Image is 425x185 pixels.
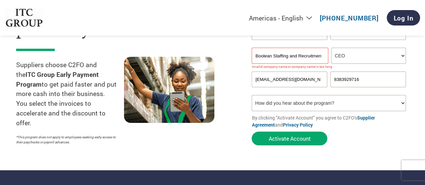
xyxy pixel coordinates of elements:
[387,10,420,26] a: Log In
[124,57,214,123] img: supply chain worker
[252,114,409,128] p: By clicking "Activate Account" you agree to C2FO's and
[252,114,375,128] a: Supplier Agreement
[320,14,379,22] a: [PHONE_NUMBER]
[330,72,406,87] input: Phone*
[252,72,327,87] input: Invalid Email format
[16,60,124,128] p: Suppliers choose C2FO and the to get paid faster and put more cash into their business. You selec...
[252,132,327,145] button: Activate Account
[252,48,328,64] input: Your company name*
[331,48,406,64] select: Title/Role
[16,135,117,145] p: *This program does not apply to employees seeking early access to their paychecks or payroll adva...
[283,122,312,128] a: Privacy Policy
[252,64,406,69] div: Invalid company name or company name is too long
[5,9,43,27] img: ITC Group
[252,41,327,45] div: Invalid first name or first name is too long
[330,41,406,45] div: Invalid last name or last name is too long
[252,88,327,92] div: Inavlid Email Address
[330,88,406,92] div: Inavlid Phone Number
[16,70,99,88] strong: ITC Group Early Payment Program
